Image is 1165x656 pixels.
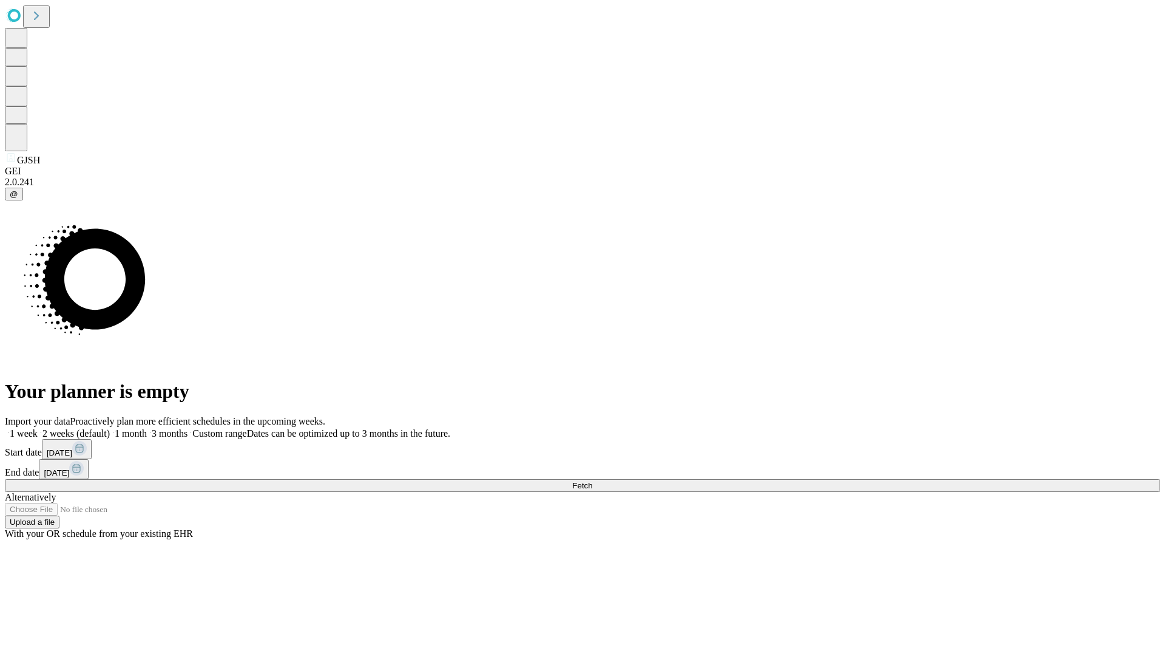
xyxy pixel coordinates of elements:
span: 1 month [115,428,147,439]
span: GJSH [17,155,40,165]
span: [DATE] [47,448,72,457]
div: End date [5,459,1160,479]
div: GEI [5,166,1160,177]
span: 3 months [152,428,187,439]
button: Fetch [5,479,1160,492]
span: 2 weeks (default) [42,428,110,439]
button: @ [5,188,23,200]
span: 1 week [10,428,38,439]
button: [DATE] [39,459,89,479]
span: Import your data [5,416,70,426]
span: Dates can be optimized up to 3 months in the future. [247,428,450,439]
span: Fetch [572,481,592,490]
div: Start date [5,439,1160,459]
button: [DATE] [42,439,92,459]
div: 2.0.241 [5,177,1160,188]
span: [DATE] [44,468,69,477]
span: With your OR schedule from your existing EHR [5,528,193,539]
button: Upload a file [5,516,59,528]
span: Custom range [192,428,246,439]
span: Proactively plan more efficient schedules in the upcoming weeks. [70,416,325,426]
span: Alternatively [5,492,56,502]
h1: Your planner is empty [5,380,1160,403]
span: @ [10,190,18,199]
